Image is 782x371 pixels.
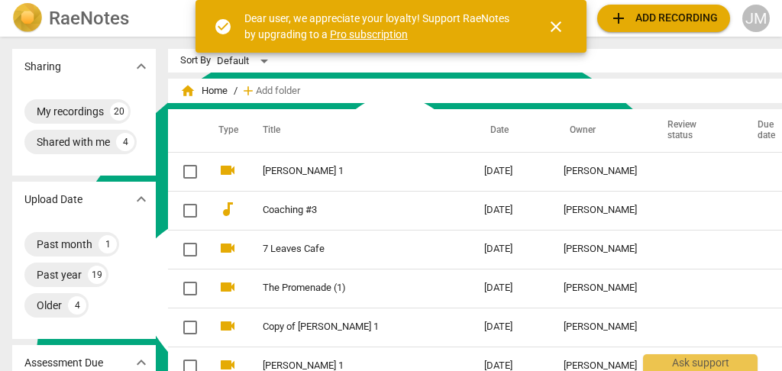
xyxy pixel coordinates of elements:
[564,321,637,333] div: [PERSON_NAME]
[547,18,565,36] span: close
[241,83,256,98] span: add
[37,237,92,252] div: Past month
[116,133,134,151] div: 4
[263,205,429,216] a: Coaching #3
[263,166,429,177] a: [PERSON_NAME] 1
[472,152,551,191] td: [DATE]
[218,317,237,335] span: videocam
[263,244,429,255] a: 7 Leaves Cafe
[564,282,637,294] div: [PERSON_NAME]
[472,191,551,230] td: [DATE]
[24,192,82,208] p: Upload Date
[180,55,211,66] div: Sort By
[330,28,408,40] a: Pro subscription
[472,230,551,269] td: [DATE]
[609,9,628,27] span: add
[132,57,150,76] span: expand_more
[12,3,199,34] a: LogoRaeNotes
[649,109,739,152] th: Review status
[564,205,637,216] div: [PERSON_NAME]
[538,8,574,45] button: Close
[218,278,237,296] span: videocam
[263,282,429,294] a: The Promenade (1)
[130,55,153,78] button: Show more
[472,308,551,347] td: [DATE]
[551,109,649,152] th: Owner
[244,109,472,152] th: Title
[256,85,300,97] span: Add folder
[218,239,237,257] span: videocam
[99,235,117,253] div: 1
[234,85,238,97] span: /
[218,200,237,218] span: audiotrack
[37,267,82,282] div: Past year
[472,269,551,308] td: [DATE]
[24,355,103,371] p: Assessment Due
[37,104,104,119] div: My recordings
[49,8,129,29] h2: RaeNotes
[217,49,273,73] div: Default
[68,296,86,315] div: 4
[214,18,232,36] span: check_circle
[206,109,244,152] th: Type
[180,83,228,98] span: Home
[110,102,128,121] div: 20
[472,109,551,152] th: Date
[130,188,153,211] button: Show more
[37,134,110,150] div: Shared with me
[24,59,61,75] p: Sharing
[609,9,718,27] span: Add recording
[263,321,429,333] a: Copy of [PERSON_NAME] 1
[218,161,237,179] span: videocam
[132,190,150,208] span: expand_more
[597,5,730,32] button: Upload
[12,3,43,34] img: Logo
[37,298,62,313] div: Older
[742,5,770,32] button: JM
[180,83,195,98] span: home
[564,166,637,177] div: [PERSON_NAME]
[643,354,758,371] div: Ask support
[244,11,519,42] div: Dear user, we appreciate your loyalty! Support RaeNotes by upgrading to a
[88,266,106,284] div: 19
[564,244,637,255] div: [PERSON_NAME]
